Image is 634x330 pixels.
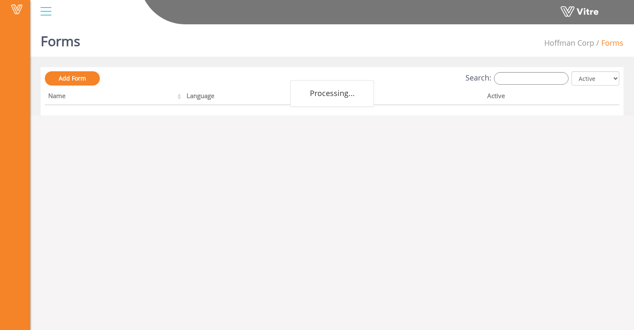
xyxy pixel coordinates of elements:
span: Add Form [59,74,86,82]
th: Name [45,89,183,105]
h1: Forms [41,21,80,57]
th: Active [484,89,591,105]
input: Search: [494,72,569,85]
li: Forms [594,38,624,49]
a: Add Form [45,71,100,86]
th: Company [335,89,483,105]
div: Processing... [290,80,374,107]
th: Language [183,89,335,105]
span: 210 [544,38,594,48]
label: Search: [465,72,569,85]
